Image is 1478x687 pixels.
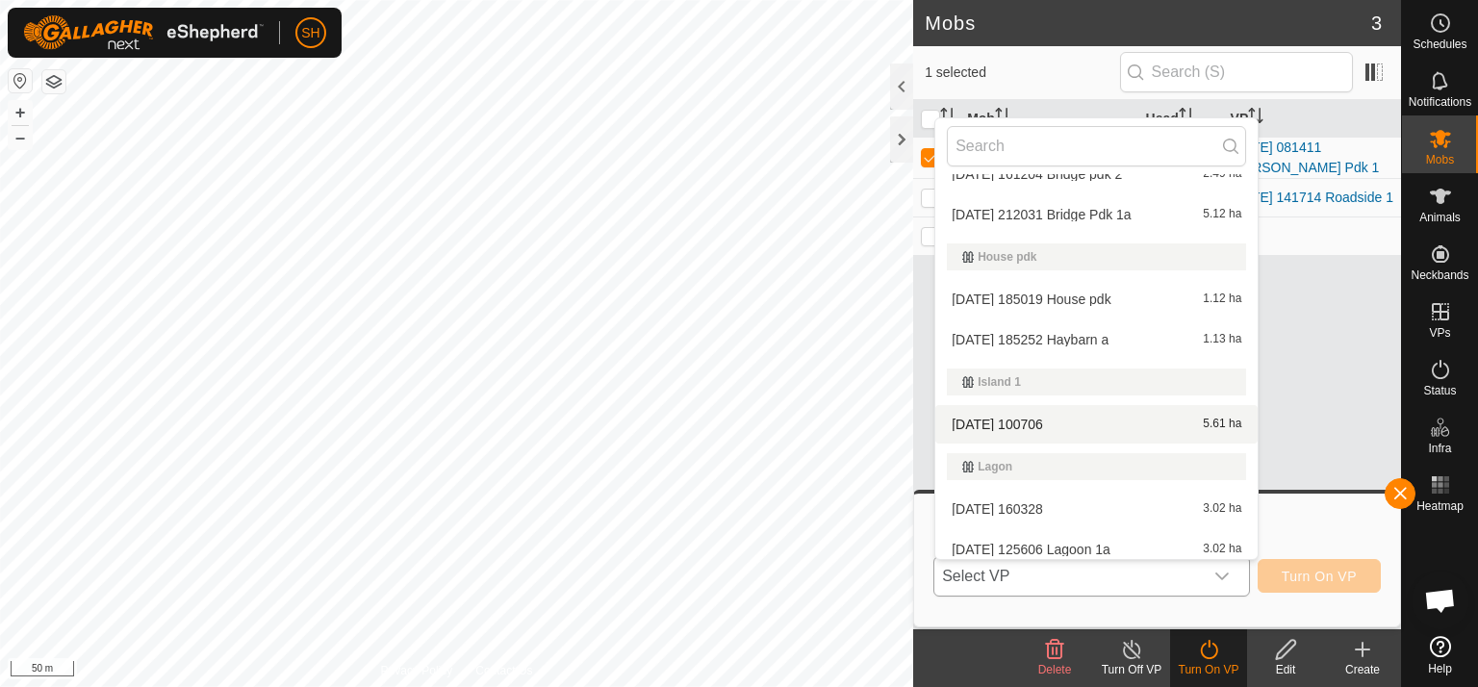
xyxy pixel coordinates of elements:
a: Contact Us [475,662,532,679]
div: Edit [1247,661,1324,678]
li: 2025-09-02 212031 Bridge Pdk 1a [935,195,1258,234]
span: Neckbands [1411,269,1468,281]
button: Turn On VP [1258,559,1381,593]
a: [DATE] 141714 Roadside 1 [1231,190,1393,205]
button: – [9,126,32,149]
span: [DATE] 212031 Bridge Pdk 1a [952,208,1132,221]
span: 5.12 ha [1203,208,1241,221]
input: Search (S) [1120,52,1353,92]
p-sorticon: Activate to sort [995,111,1010,126]
div: Island 1 [962,376,1231,388]
a: [DATE] 081411 [PERSON_NAME] Pdk 1 [1231,140,1380,175]
span: Turn On VP [1282,569,1357,584]
button: Map Layers [42,70,65,93]
div: Turn On VP [1170,661,1247,678]
span: Infra [1428,443,1451,454]
a: Help [1402,628,1478,682]
span: VPs [1429,327,1450,339]
th: Head [1138,100,1223,138]
button: Reset Map [9,69,32,92]
span: Mobs [1426,154,1454,165]
span: Status [1423,385,1456,396]
li: 2025-06-20 161204 Bridge pdk 2 [935,155,1258,193]
span: Heatmap [1416,500,1464,512]
td: - [1223,216,1401,255]
div: Lagon [962,461,1231,472]
span: 3.02 ha [1203,502,1241,516]
p-sorticon: Activate to sort [1179,111,1194,126]
span: [DATE] 185252 Haybarn a [952,333,1108,346]
span: Delete [1038,663,1072,676]
button: + [9,101,32,124]
h2: Mobs [925,12,1371,35]
a: Privacy Policy [381,662,453,679]
th: Mob [959,100,1137,138]
div: Turn Off VP [1093,661,1170,678]
span: 5.61 ha [1203,418,1241,431]
span: Animals [1419,212,1461,223]
li: 2025-09-15 185019 House pdk [935,280,1258,318]
span: [DATE] 160328 [952,502,1043,516]
span: Select VP [934,557,1203,596]
span: Schedules [1413,38,1466,50]
li: 2025-06-20 160328 [935,490,1258,528]
span: 1.12 ha [1203,293,1241,306]
div: House pdk [962,251,1231,263]
span: [DATE] 100706 [952,418,1043,431]
span: 1.13 ha [1203,333,1241,346]
th: VP [1223,100,1401,138]
span: Help [1428,663,1452,674]
p-sorticon: Activate to sort [1248,111,1263,126]
li: 2025-09-06 125606 Lagoon 1a [935,530,1258,569]
span: [DATE] 161204 Bridge pdk 2 [952,167,1122,181]
li: 2025-09-15 185252 Haybarn a [935,320,1258,359]
div: Open chat [1412,572,1469,629]
span: 3 [1371,9,1382,38]
span: 2.49 ha [1203,167,1241,181]
span: 1 selected [925,63,1119,83]
img: Gallagher Logo [23,15,264,50]
p-sorticon: Activate to sort [940,111,956,126]
input: Search [947,126,1246,166]
div: Create [1324,661,1401,678]
span: 3.02 ha [1203,543,1241,556]
span: SH [301,23,319,43]
span: [DATE] 185019 House pdk [952,293,1111,306]
div: dropdown trigger [1203,557,1241,596]
span: [DATE] 125606 Lagoon 1a [952,543,1110,556]
span: Notifications [1409,96,1471,108]
li: 2025-06-15 100706 [935,405,1258,444]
